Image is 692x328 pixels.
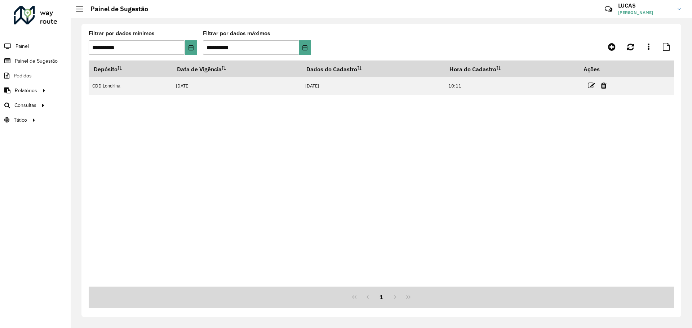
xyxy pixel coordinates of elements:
[601,81,607,90] a: Excluir
[89,30,155,36] font: Filtrar por dados mínimos
[14,117,27,123] font: Tático
[584,66,600,73] font: Ações
[185,40,197,55] button: Escolha a data
[305,83,319,89] font: [DATE]
[177,66,222,73] font: Data de Vigência
[618,2,636,9] font: LUCAS
[14,73,32,78] font: Pedidos
[203,30,270,36] font: Filtrar por dados máximos
[15,44,29,49] font: Painel
[449,66,496,73] font: Hora do Cadastro
[380,293,383,301] font: 1
[588,81,595,90] a: Editar
[448,83,461,89] font: 10:11
[374,290,388,304] button: 1
[92,83,120,89] font: CDD Londrina
[15,88,37,93] font: Relatórios
[94,66,117,73] font: Depósito
[15,58,58,64] font: Painel de Sugestão
[176,83,190,89] font: [DATE]
[601,1,616,17] a: Contato Rápido
[618,10,653,15] font: [PERSON_NAME]
[299,40,311,55] button: Escolha a data
[306,66,357,73] font: Dados do Cadastro
[90,5,148,13] font: Painel de Sugestão
[14,103,36,108] font: Consultas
